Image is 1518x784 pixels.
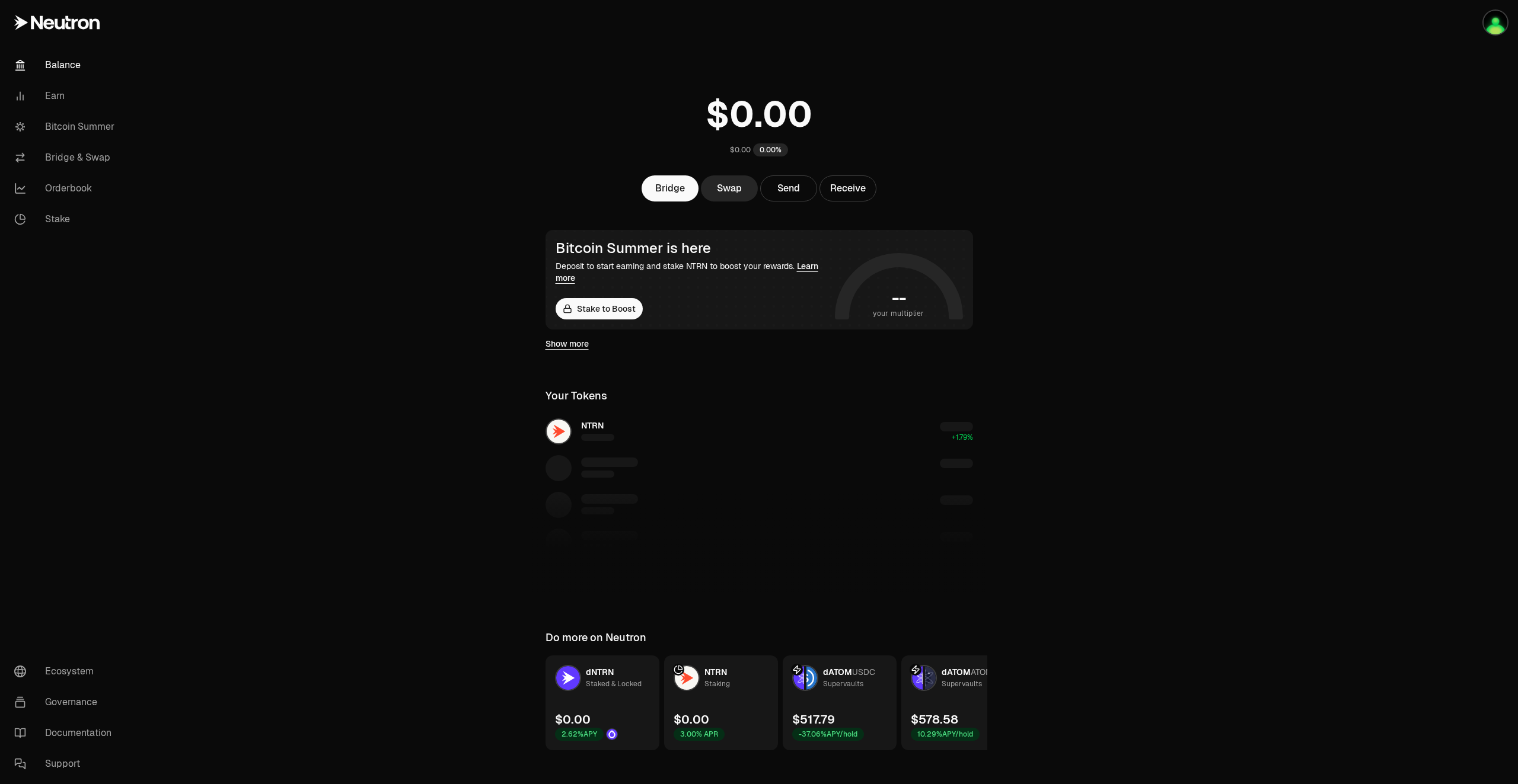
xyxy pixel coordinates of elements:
div: Deposit to start earning and stake NTRN to boost your rewards. [556,260,830,284]
div: 2.62% APY [555,728,604,741]
span: dATOM [823,667,852,677]
div: $0.00 [730,145,751,155]
a: dATOM LogoUSDC LogodATOMUSDCSupervaults$517.79-37.06%APY/hold [783,655,897,750]
div: -37.06% APY/hold [792,728,864,741]
span: dNTRN [586,667,614,677]
div: $0.00 [674,711,709,728]
div: Supervaults [942,678,982,690]
a: Earn [5,81,128,111]
a: Bridge & Swap [5,142,128,173]
div: Your Tokens [546,388,607,404]
a: Stake to Boost [556,298,643,319]
h1: -- [892,289,905,308]
a: Stake [5,204,128,235]
div: Do more on Neutron [546,629,646,646]
a: Support [5,748,128,779]
div: $578.58 [911,711,958,728]
button: Receive [819,175,876,201]
img: USDC Logo [806,666,817,690]
span: dATOM [942,667,971,677]
div: 0.00% [753,143,788,156]
button: Send [760,175,817,201]
a: Swap [701,175,758,201]
div: 10.29% APY/hold [911,728,980,741]
div: $0.00 [555,711,591,728]
a: Governance [5,687,128,718]
span: USDC [852,667,875,677]
a: Bridge [642,175,699,201]
div: Bitcoin Summer is here [556,240,830,257]
a: dATOM LogoATOM LogodATOMATOMSupervaults$578.5810.29%APY/hold [901,655,1015,750]
a: Orderbook [5,173,128,204]
a: Documentation [5,718,128,748]
img: ATOM Logo [925,666,936,690]
img: Drop [607,729,617,740]
span: your multiplier [873,308,924,319]
a: NTRN LogoNTRNStaking$0.003.00% APR [664,655,778,750]
div: $517.79 [792,711,835,728]
a: dNTRN LogodNTRNStaked & Locked$0.002.62%APYDrop [546,655,659,750]
img: dATOM Logo [912,666,923,690]
img: dNTRN Logo [556,666,580,690]
img: portefeuilleterra [1484,11,1507,34]
span: ATOM [971,667,993,677]
a: Balance [5,50,128,81]
div: Supervaults [823,678,863,690]
a: Show more [546,338,589,350]
a: Bitcoin Summer [5,111,128,142]
div: 3.00% APR [674,728,725,741]
img: NTRN Logo [675,666,699,690]
span: NTRN [704,667,727,677]
img: dATOM Logo [793,666,804,690]
div: Staking [704,678,730,690]
a: Ecosystem [5,656,128,687]
div: Staked & Locked [586,678,642,690]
